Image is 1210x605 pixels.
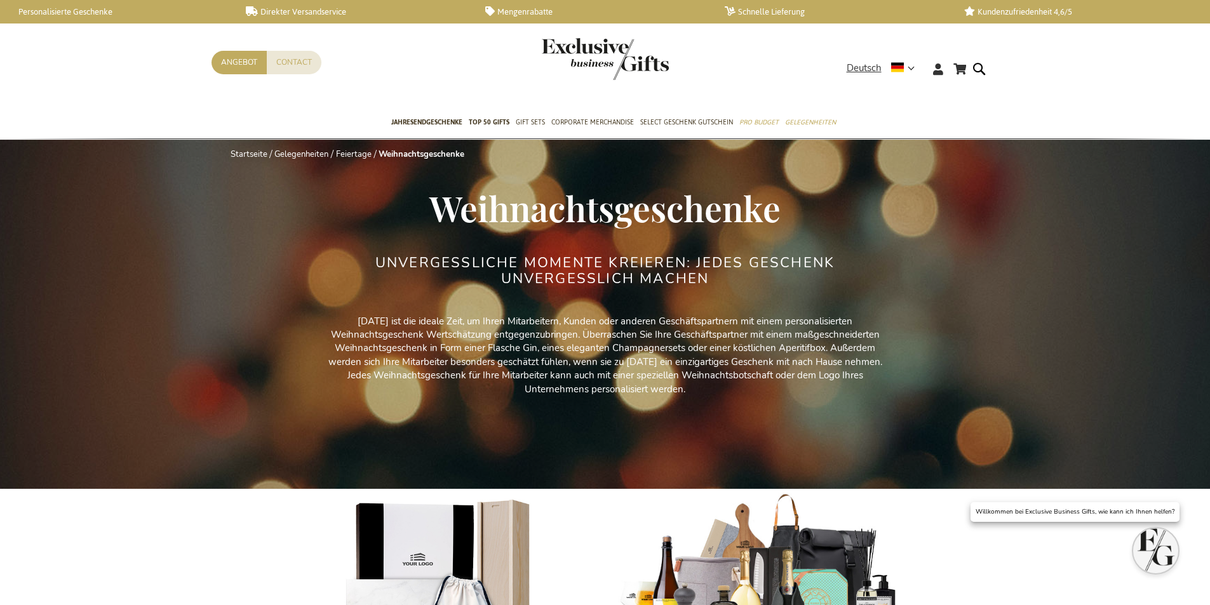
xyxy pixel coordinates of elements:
[274,149,328,160] a: Gelegenheiten
[6,6,225,17] a: Personalisierte Geschenke
[246,6,465,17] a: Direkter Versandservice
[336,149,372,160] a: Feiertage
[640,107,733,139] a: Select Geschenk Gutschein
[785,107,836,139] a: Gelegenheiten
[267,51,321,74] a: Contact
[739,116,779,129] span: Pro Budget
[231,149,267,160] a: Startseite
[319,315,891,397] p: [DATE] ist die ideale Zeit, um Ihren Mitarbeitern, Kunden oder anderen Geschäftspartnern mit eine...
[367,255,844,286] h2: UNVERGESSLICHE MOMENTE KREIEREN: JEDES GESCHENK UNVERGESSLICH MACHEN
[485,6,704,17] a: Mengenrabatte
[469,107,509,139] a: TOP 50 Gifts
[640,116,733,129] span: Select Geschenk Gutschein
[469,116,509,129] span: TOP 50 Gifts
[542,38,669,80] img: Exclusive Business gifts logo
[391,116,462,129] span: Jahresendgeschenke
[516,107,545,139] a: Gift Sets
[516,116,545,129] span: Gift Sets
[725,6,944,17] a: Schnelle Lieferung
[964,6,1183,17] a: Kundenzufriedenheit 4,6/5
[212,51,267,74] a: Angebot
[391,107,462,139] a: Jahresendgeschenke
[739,107,779,139] a: Pro Budget
[542,38,605,80] a: store logo
[551,107,634,139] a: Corporate Merchandise
[379,149,464,160] strong: Weihnachtsgeschenke
[847,61,882,76] span: Deutsch
[551,116,634,129] span: Corporate Merchandise
[429,184,781,231] span: Weihnachtsgeschenke
[785,116,836,129] span: Gelegenheiten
